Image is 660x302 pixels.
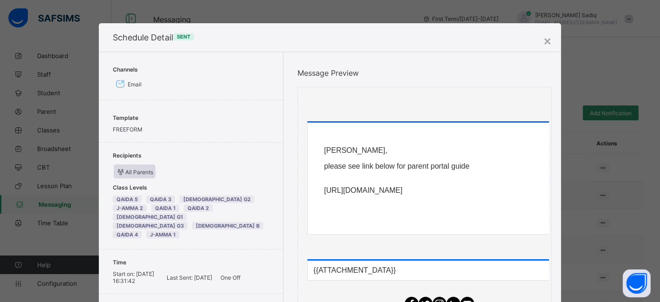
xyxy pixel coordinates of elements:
[307,251,572,259] div: Attachments
[150,196,171,203] span: Qaida 3
[183,196,251,203] span: [DEMOGRAPHIC_DATA] G2
[150,231,175,238] span: J-Amma 1
[113,114,138,121] span: Template
[116,196,138,203] span: Qaida 5
[128,81,142,88] span: Email
[298,68,551,78] span: Message Preview
[116,214,183,220] span: [DEMOGRAPHIC_DATA] G1
[116,205,143,211] span: J-Amma 2
[543,33,552,48] div: ×
[177,33,190,40] span: Sent
[155,205,175,211] span: Qaida 1
[623,269,651,297] button: Open asap
[113,259,126,266] span: Time
[188,205,209,211] span: Qaida 2
[113,33,547,42] span: Schedule Detail
[116,168,153,176] span: All Parents
[167,274,193,281] span: Last Sent:
[312,265,397,276] table: {{ATTACHMENT_DATA}}
[113,126,269,133] div: FREEFORM
[324,178,555,195] p: [URL][DOMAIN_NAME]
[324,146,555,155] p: [PERSON_NAME],
[116,223,184,229] span: [DEMOGRAPHIC_DATA] G3
[220,274,240,281] span: One Off
[113,152,142,159] span: Recipients
[167,274,212,281] span: [DATE]
[196,223,259,229] span: [DEMOGRAPHIC_DATA] B
[324,162,555,171] p: please see link below for parent portal guide
[113,270,135,277] span: Start on:
[116,231,138,238] span: Qaida 4
[113,270,154,284] span: [DATE] 16:31:42
[113,184,147,191] span: Class Levels
[113,66,138,73] span: Channels
[114,79,127,90] i: Email Channel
